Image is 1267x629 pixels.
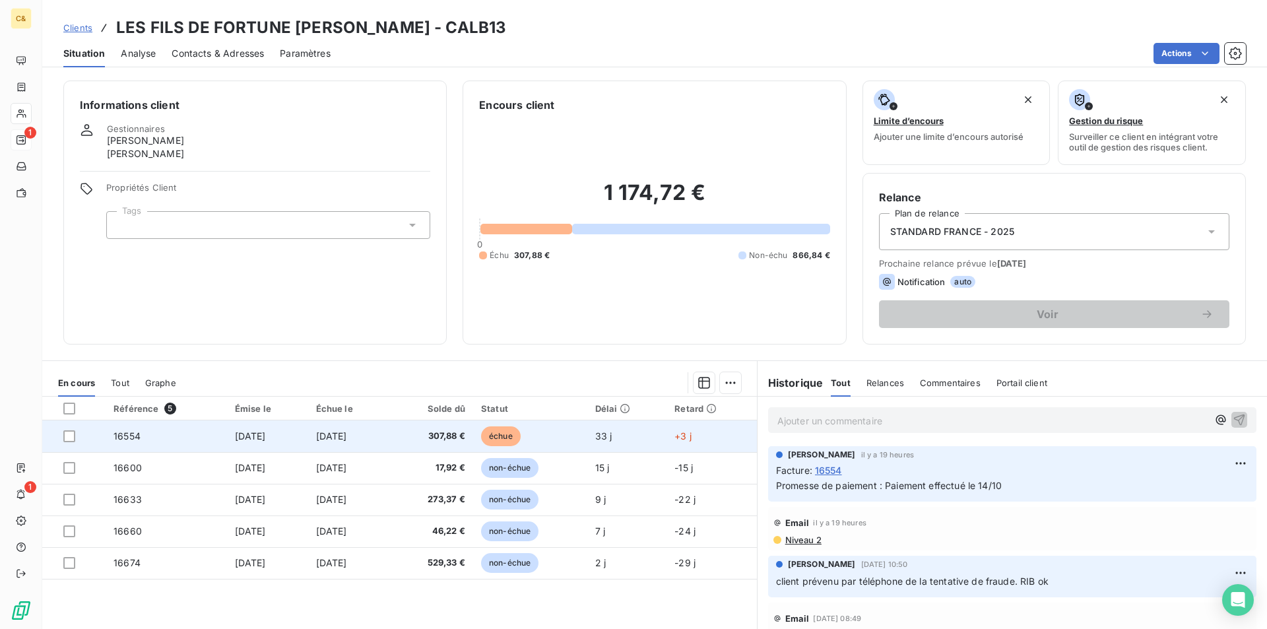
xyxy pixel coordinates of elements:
[785,517,810,528] span: Email
[481,490,538,510] span: non-échue
[595,430,612,442] span: 33 j
[398,461,465,475] span: 17,92 €
[874,116,944,126] span: Limite d’encours
[235,557,266,568] span: [DATE]
[114,494,142,505] span: 16633
[481,553,538,573] span: non-échue
[879,258,1229,269] span: Prochaine relance prévue le
[674,462,693,473] span: -15 j
[1069,131,1235,152] span: Surveiller ce client en intégrant votre outil de gestion des risques client.
[117,219,128,231] input: Ajouter une valeur
[861,560,908,568] span: [DATE] 10:50
[920,378,981,388] span: Commentaires
[58,378,95,388] span: En cours
[674,430,692,442] span: +3 j
[879,300,1229,328] button: Voir
[481,403,579,414] div: Statut
[316,494,347,505] span: [DATE]
[776,463,812,477] span: Facture :
[235,462,266,473] span: [DATE]
[114,557,141,568] span: 16674
[758,375,824,391] h6: Historique
[107,134,184,147] span: [PERSON_NAME]
[479,180,829,219] h2: 1 174,72 €
[235,525,266,537] span: [DATE]
[776,480,1002,491] span: Promesse de paiement : Paiement effectué le 14/10
[316,403,382,414] div: Échue le
[398,525,465,538] span: 46,22 €
[879,189,1229,205] h6: Relance
[24,481,36,493] span: 1
[1153,43,1219,64] button: Actions
[398,556,465,570] span: 529,33 €
[24,127,36,139] span: 1
[950,276,975,288] span: auto
[145,378,176,388] span: Graphe
[776,576,1049,587] span: client prévenu par téléphone de la tentative de fraude. RIB ok
[172,47,264,60] span: Contacts & Adresses
[107,147,184,160] span: [PERSON_NAME]
[114,525,142,537] span: 16660
[831,378,851,388] span: Tout
[481,458,538,478] span: non-échue
[514,249,550,261] span: 307,88 €
[121,47,156,60] span: Analyse
[595,494,606,505] span: 9 j
[114,403,219,414] div: Référence
[63,22,92,33] span: Clients
[11,8,32,29] div: C&
[11,600,32,621] img: Logo LeanPay
[398,493,465,506] span: 273,37 €
[479,97,554,113] h6: Encours client
[793,249,829,261] span: 866,84 €
[788,449,856,461] span: [PERSON_NAME]
[749,249,787,261] span: Non-échu
[316,430,347,442] span: [DATE]
[813,519,866,527] span: il y a 19 heures
[674,494,696,505] span: -22 j
[595,557,606,568] span: 2 j
[1058,81,1246,165] button: Gestion du risqueSurveiller ce client en intégrant votre outil de gestion des risques client.
[997,258,1027,269] span: [DATE]
[1069,116,1143,126] span: Gestion du risque
[874,131,1023,142] span: Ajouter une limite d’encours autorisé
[477,239,482,249] span: 0
[398,403,465,414] div: Solde dû
[815,463,842,477] span: 16554
[785,613,810,624] span: Email
[164,403,176,414] span: 5
[235,494,266,505] span: [DATE]
[106,182,430,201] span: Propriétés Client
[114,430,141,442] span: 16554
[890,225,1014,238] span: STANDARD FRANCE - 2025
[862,81,1051,165] button: Limite d’encoursAjouter une limite d’encours autorisé
[674,557,696,568] span: -29 j
[490,249,509,261] span: Échu
[80,97,430,113] h6: Informations client
[481,521,538,541] span: non-échue
[866,378,904,388] span: Relances
[674,525,696,537] span: -24 j
[280,47,331,60] span: Paramètres
[481,426,521,446] span: échue
[235,430,266,442] span: [DATE]
[63,21,92,34] a: Clients
[895,309,1200,319] span: Voir
[674,403,748,414] div: Retard
[114,462,142,473] span: 16600
[595,462,610,473] span: 15 j
[316,525,347,537] span: [DATE]
[316,557,347,568] span: [DATE]
[784,535,822,545] span: Niveau 2
[107,123,165,134] span: Gestionnaires
[235,403,300,414] div: Émise le
[595,525,605,537] span: 7 j
[111,378,129,388] span: Tout
[1222,584,1254,616] div: Open Intercom Messenger
[897,277,946,287] span: Notification
[63,47,105,60] span: Situation
[398,430,465,443] span: 307,88 €
[116,16,506,40] h3: LES FILS DE FORTUNE [PERSON_NAME] - CALB13
[996,378,1047,388] span: Portail client
[316,462,347,473] span: [DATE]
